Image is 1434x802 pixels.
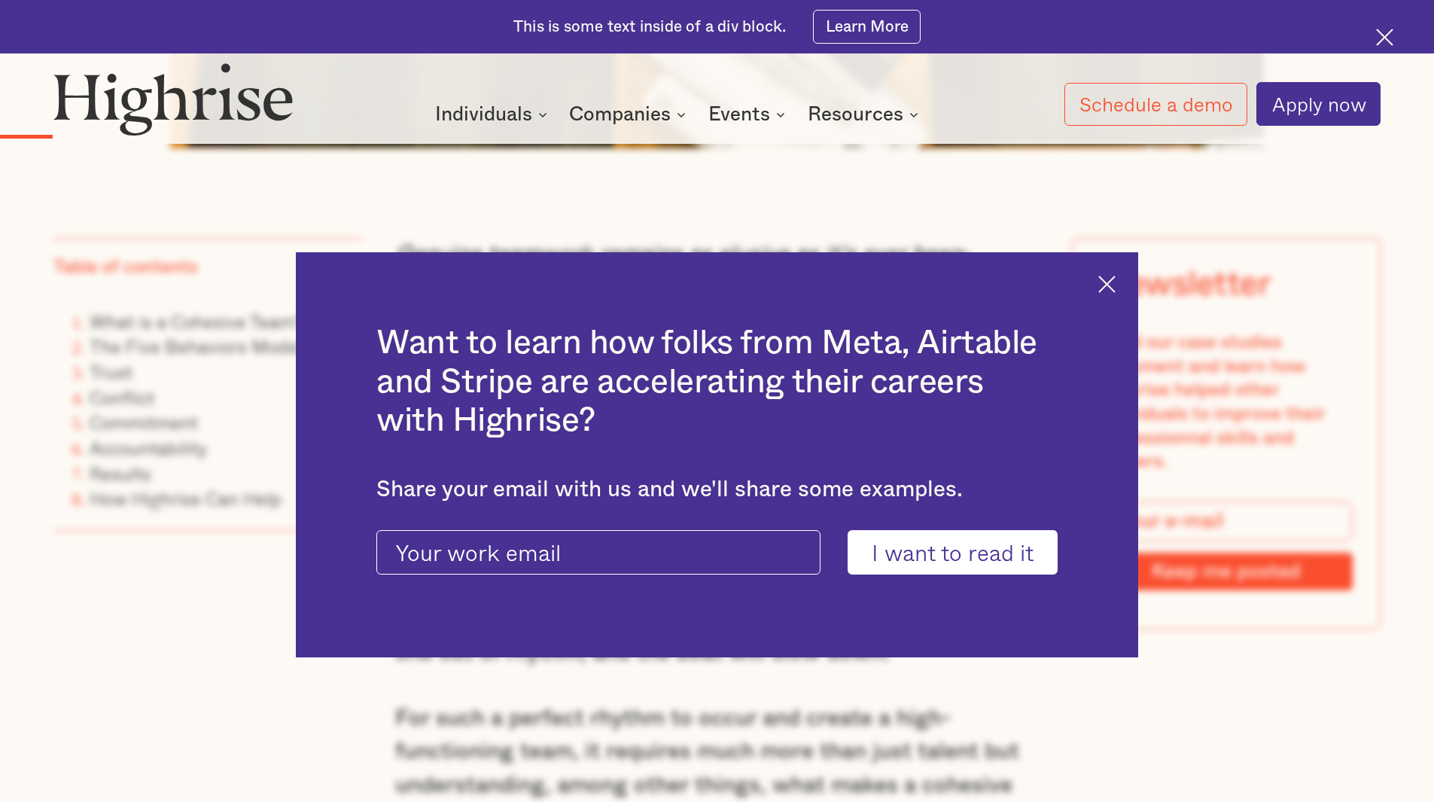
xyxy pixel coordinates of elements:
[708,105,790,124] div: Events
[376,477,1058,503] div: Share your email with us and we'll share some examples.
[1098,276,1116,293] img: Cross icon
[376,324,1058,441] h2: Want to learn how folks from Meta, Airtable and Stripe are accelerating their careers with Highrise?
[808,105,903,124] div: Resources
[569,105,690,124] div: Companies
[1256,82,1381,126] a: Apply now
[513,17,786,38] div: This is some text inside of a div block.
[808,105,923,124] div: Resources
[813,10,921,44] a: Learn More
[708,105,770,124] div: Events
[848,530,1058,575] input: I want to read it
[435,105,552,124] div: Individuals
[569,105,671,124] div: Companies
[53,63,293,135] img: Highrise logo
[376,530,821,575] input: Your work email
[1376,29,1393,46] img: Cross icon
[376,530,1058,575] form: current-ascender-blog-article-modal-form
[435,105,532,124] div: Individuals
[1064,83,1248,126] a: Schedule a demo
